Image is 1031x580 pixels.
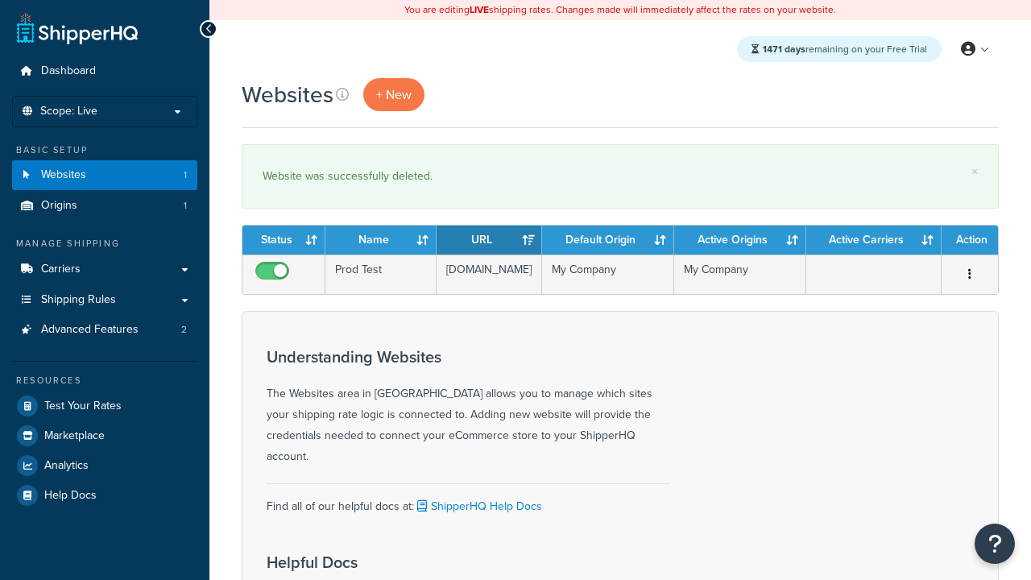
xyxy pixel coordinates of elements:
li: Origins [12,191,197,221]
a: Websites 1 [12,160,197,190]
div: Manage Shipping [12,237,197,251]
span: Carriers [41,263,81,276]
li: Websites [12,160,197,190]
th: Active Carriers: activate to sort column ascending [806,226,942,255]
b: LIVE [470,2,489,17]
a: Test Your Rates [12,391,197,420]
span: + New [376,85,412,104]
a: ShipperHQ Home [17,12,138,44]
td: My Company [542,255,674,294]
td: [DOMAIN_NAME] [437,255,542,294]
td: My Company [674,255,806,294]
strong: 1471 days [763,42,805,56]
a: Analytics [12,451,197,480]
span: Shipping Rules [41,293,116,307]
th: Status: activate to sort column ascending [242,226,325,255]
div: Basic Setup [12,143,197,157]
th: Name: activate to sort column ascending [325,226,437,255]
span: Help Docs [44,489,97,503]
span: Origins [41,199,77,213]
th: Active Origins: activate to sort column ascending [674,226,806,255]
h3: Helpful Docs [267,553,557,571]
th: Action [942,226,998,255]
td: Prod Test [325,255,437,294]
h3: Understanding Websites [267,348,669,366]
span: Advanced Features [41,323,139,337]
a: Advanced Features 2 [12,315,197,345]
a: Help Docs [12,481,197,510]
th: Default Origin: activate to sort column ascending [542,226,674,255]
a: + New [363,78,424,111]
span: Dashboard [41,64,96,78]
a: Carriers [12,255,197,284]
span: 1 [184,199,187,213]
span: Marketplace [44,429,105,443]
div: The Websites area in [GEOGRAPHIC_DATA] allows you to manage which sites your shipping rate logic ... [267,348,669,467]
a: Shipping Rules [12,285,197,315]
a: ShipperHQ Help Docs [414,498,542,515]
a: × [971,165,978,178]
div: Find all of our helpful docs at: [267,483,669,517]
a: Dashboard [12,56,197,86]
div: Resources [12,374,197,387]
div: Website was successfully deleted. [263,165,978,188]
th: URL: activate to sort column ascending [437,226,542,255]
h1: Websites [242,79,333,110]
span: 2 [181,323,187,337]
li: Advanced Features [12,315,197,345]
span: Test Your Rates [44,400,122,413]
span: Analytics [44,459,89,473]
span: Scope: Live [40,105,97,118]
a: Marketplace [12,421,197,450]
span: 1 [184,168,187,182]
span: Websites [41,168,86,182]
button: Open Resource Center [975,524,1015,564]
a: Origins 1 [12,191,197,221]
div: remaining on your Free Trial [737,36,942,62]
